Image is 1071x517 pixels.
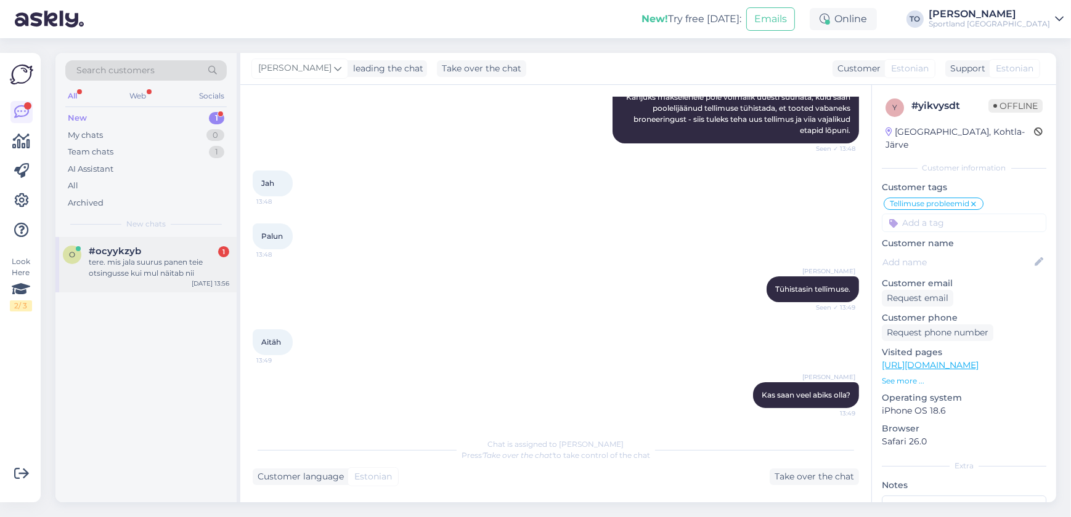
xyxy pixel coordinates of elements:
[892,103,897,112] span: y
[882,359,979,371] a: [URL][DOMAIN_NAME]
[911,98,988,113] div: # yikvysdt
[882,404,1046,417] p: iPhone OS 18.6
[762,390,850,399] span: Kas saan veel abiks olla?
[68,112,87,124] div: New
[69,250,75,259] span: o
[833,62,881,75] div: Customer
[256,356,303,365] span: 13:49
[886,126,1034,151] div: [GEOGRAPHIC_DATA], Kohtla-Järve
[76,64,155,77] span: Search customers
[809,144,855,153] span: Seen ✓ 13:48
[10,256,32,311] div: Look Here
[68,180,78,192] div: All
[882,214,1046,232] input: Add a tag
[882,255,1032,269] input: Add name
[882,290,953,307] div: Request email
[809,303,855,312] span: Seen ✓ 13:49
[882,422,1046,435] p: Browser
[882,460,1046,471] div: Extra
[809,409,855,418] span: 13:49
[258,62,332,75] span: [PERSON_NAME]
[209,112,224,124] div: 1
[882,435,1046,448] p: Safari 26.0
[802,372,855,382] span: [PERSON_NAME]
[218,246,229,257] div: 1
[945,62,985,75] div: Support
[192,279,229,288] div: [DATE] 13:56
[206,129,224,142] div: 0
[906,10,924,28] div: TO
[882,277,1046,290] p: Customer email
[802,267,855,276] span: [PERSON_NAME]
[641,13,668,25] b: New!
[775,284,850,294] span: Tühistasin tellimuse.
[882,311,1046,324] p: Customer phone
[810,8,877,30] div: Online
[437,60,526,77] div: Take over the chat
[10,300,32,311] div: 2 / 3
[68,197,104,209] div: Archived
[256,250,303,259] span: 13:48
[996,62,1033,75] span: Estonian
[488,439,624,449] span: Chat is assigned to [PERSON_NAME]
[882,181,1046,194] p: Customer tags
[482,451,553,460] i: 'Take over the chat'
[882,375,1046,387] p: See more ...
[209,146,224,158] div: 1
[641,12,741,26] div: Try free [DATE]:
[68,146,113,158] div: Team chats
[68,163,113,175] div: AI Assistant
[890,200,969,207] span: Tellimuse probleemid
[929,9,1064,29] a: [PERSON_NAME]Sportland [GEOGRAPHIC_DATA]
[348,62,423,75] div: leading the chat
[68,129,103,142] div: My chats
[462,451,650,460] span: Press to take control of the chat
[89,246,141,257] span: #ocyykzyb
[882,324,993,341] div: Request phone number
[261,337,281,347] span: Aitäh
[10,63,33,86] img: Askly Logo
[354,470,392,483] span: Estonian
[746,7,795,31] button: Emails
[197,88,227,104] div: Socials
[261,178,274,188] span: Jah
[882,479,1046,492] p: Notes
[882,162,1046,174] div: Customer information
[128,88,149,104] div: Web
[770,468,859,485] div: Take over the chat
[929,9,1050,19] div: [PERSON_NAME]
[126,218,166,230] span: New chats
[253,470,344,483] div: Customer language
[89,257,229,279] div: tere. mis jala suurus panen teie otsingusse kui mul näitab nii
[891,62,929,75] span: Estonian
[261,231,283,241] span: Palun
[882,237,1046,250] p: Customer name
[882,391,1046,404] p: Operating system
[882,346,1046,359] p: Visited pages
[988,99,1043,113] span: Offline
[256,197,303,206] span: 13:48
[65,88,79,104] div: All
[929,19,1050,29] div: Sportland [GEOGRAPHIC_DATA]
